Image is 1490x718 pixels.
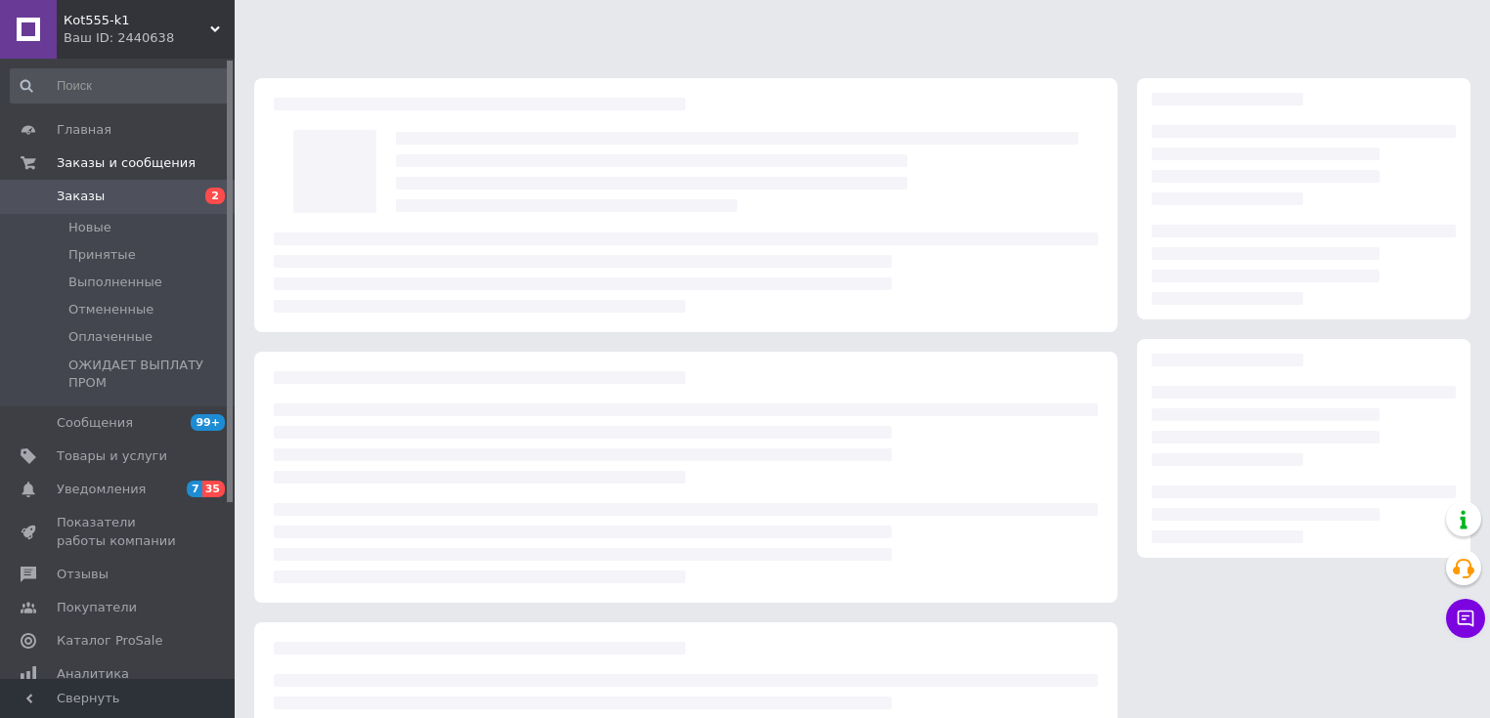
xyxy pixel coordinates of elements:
[1446,599,1485,638] button: Чат с покупателем
[10,68,231,104] input: Поиск
[57,121,111,139] span: Главная
[57,566,109,583] span: Отзывы
[57,154,196,172] span: Заказы и сообщения
[57,447,167,465] span: Товары и услуги
[57,599,137,616] span: Покупатели
[68,274,162,291] span: Выполненные
[68,301,153,318] span: Отмененные
[64,12,210,29] span: Кot555-k1
[57,481,146,498] span: Уведомления
[202,481,225,497] span: 35
[68,328,153,346] span: Оплаченные
[57,188,105,205] span: Заказы
[68,246,136,264] span: Принятые
[205,188,225,204] span: 2
[191,414,225,431] span: 99+
[57,414,133,432] span: Сообщения
[68,219,111,236] span: Новые
[57,665,129,683] span: Аналитика
[57,514,181,549] span: Показатели работы компании
[68,357,229,392] span: ОЖИДАЕТ ВЫПЛАТУ ПРОМ
[57,632,162,650] span: Каталог ProSale
[187,481,202,497] span: 7
[64,29,235,47] div: Ваш ID: 2440638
